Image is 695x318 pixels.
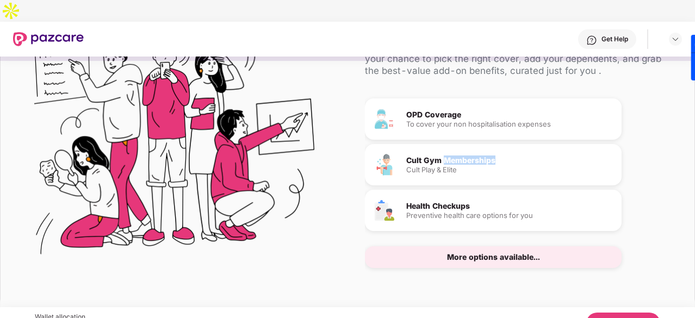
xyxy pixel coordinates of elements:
[374,108,395,130] img: OPD Coverage
[374,154,395,176] img: Cult Gym Memberships
[406,121,613,128] div: To cover your non hospitalisation expenses
[406,202,613,210] div: Health Checkups
[601,35,628,43] div: Get Help
[406,212,613,219] div: Preventive health care options for you
[406,111,613,119] div: OPD Coverage
[586,35,597,46] img: svg+xml;base64,PHN2ZyBpZD0iSGVscC0zMngzMiIgeG1sbnM9Imh0dHA6Ly93d3cudzMub3JnLzIwMDAvc3ZnIiB3aWR0aD...
[13,32,84,46] img: New Pazcare Logo
[447,253,540,261] div: More options available...
[406,166,613,173] div: Cult Play & Elite
[406,157,613,164] div: Cult Gym Memberships
[34,10,314,290] img: Flex Benefits Illustration
[671,35,680,43] img: svg+xml;base64,PHN2ZyBpZD0iRHJvcGRvd24tMzJ4MzIiIHhtbG5zPSJodHRwOi8vd3d3LnczLm9yZy8yMDAwL3N2ZyIgd2...
[374,199,395,221] img: Health Checkups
